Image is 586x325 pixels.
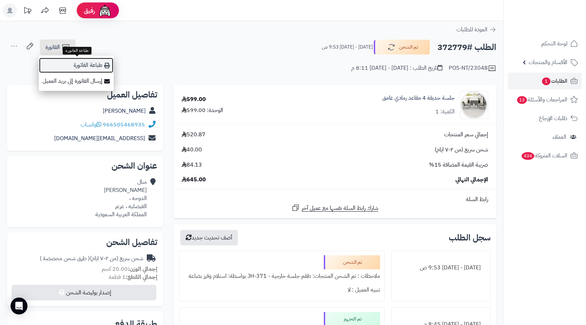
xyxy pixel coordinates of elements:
div: [DATE] - [DATE] 9:53 ص [396,261,486,275]
span: إجمالي سعر المنتجات [444,131,488,139]
small: 20.00 كجم [102,265,157,273]
h2: تفاصيل الشحن [13,238,157,246]
a: إرسال الفاتورة إلى بريد العميل [39,73,114,89]
a: لوحة التحكم [508,35,582,52]
div: 599.00 [182,95,206,104]
span: المراجعات والأسئلة [516,95,567,105]
span: 40.00 [182,146,202,154]
a: [EMAIL_ADDRESS][DOMAIN_NAME] [54,134,145,143]
span: 13 [517,96,527,104]
div: الوحدة: 599.00 [182,106,223,114]
div: ملاحظات : تم الشحن المنتجات: طقم جلسة خارجية - JH-371 بواسطة: استلام وفرز بضاعة [184,269,380,283]
a: واتساب [81,120,101,129]
span: 520.87 [182,131,206,139]
a: [PERSON_NAME] [103,107,146,115]
span: 84.13 [182,161,202,169]
button: أضف تحديث جديد [180,230,238,245]
span: 645.00 [182,176,206,184]
span: العودة للطلبات [456,25,487,34]
h3: سجل الطلب [449,233,491,242]
a: الفاتورة [40,39,76,55]
a: العملاء [508,129,582,145]
span: ضريبة القيمة المضافة 15% [429,161,488,169]
span: الإجمالي النهائي [455,176,488,184]
img: 1754462711-110119010022-90x90.jpg [460,91,488,119]
div: تاريخ الطلب : [DATE] - [DATE] 8:11 م [351,64,442,72]
div: Open Intercom Messenger [11,298,27,314]
a: الطلبات1 [508,73,582,89]
a: تحديثات المنصة [19,4,36,19]
span: الطلبات [541,76,567,86]
small: 1 قطعة [109,273,157,281]
span: 1 [542,77,550,85]
button: تم الشحن [374,40,430,55]
a: طباعة الفاتورة [39,57,114,73]
span: الأقسام والمنتجات [529,57,567,67]
span: رفيق [84,6,95,15]
span: 434 [522,152,534,160]
div: منال [PERSON_NAME] الدوحه ، الفيصليه ، عرعر المملكة العربية السعودية [95,178,147,218]
div: تم الشحن [324,255,380,269]
span: طلبات الإرجاع [539,113,567,123]
div: POS-NT/23048 [449,64,496,73]
a: العودة للطلبات [456,25,496,34]
div: شحن سريع (من ٢-٧ ايام) [40,255,143,263]
span: شحن سريع (من ٢-٧ ايام) [435,146,488,154]
strong: إجمالي القطع: [126,273,157,281]
img: ai-face.png [98,4,112,18]
h2: الطلب #372779 [437,40,496,55]
div: رابط السلة [176,195,493,204]
div: طباعة الفاتورة [63,47,92,55]
a: 966505468935 [103,120,145,129]
span: الفاتورة [45,43,60,51]
button: إصدار بوليصة الشحن [12,285,156,300]
span: شارك رابط السلة نفسها مع عميل آخر [302,204,378,212]
div: الكمية: 1 [435,108,455,116]
span: العملاء [553,132,566,142]
span: السلات المتروكة [521,151,567,161]
a: طلبات الإرجاع [508,110,582,127]
h2: تفاصيل العميل [13,90,157,99]
h2: عنوان الشحن [13,162,157,170]
span: لوحة التحكم [541,39,567,49]
strong: إجمالي الوزن: [128,265,157,273]
a: السلات المتروكة434 [508,147,582,164]
a: شارك رابط السلة نفسها مع عميل آخر [291,204,378,212]
div: تنبيه العميل : لا [184,283,380,297]
a: المراجعات والأسئلة13 [508,91,582,108]
span: ( طرق شحن مخصصة ) [40,254,90,263]
small: [DATE] - [DATE] 9:53 ص [322,44,373,51]
a: جلسة حديقة 4 مقاعد رمادي غامق [382,94,455,102]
